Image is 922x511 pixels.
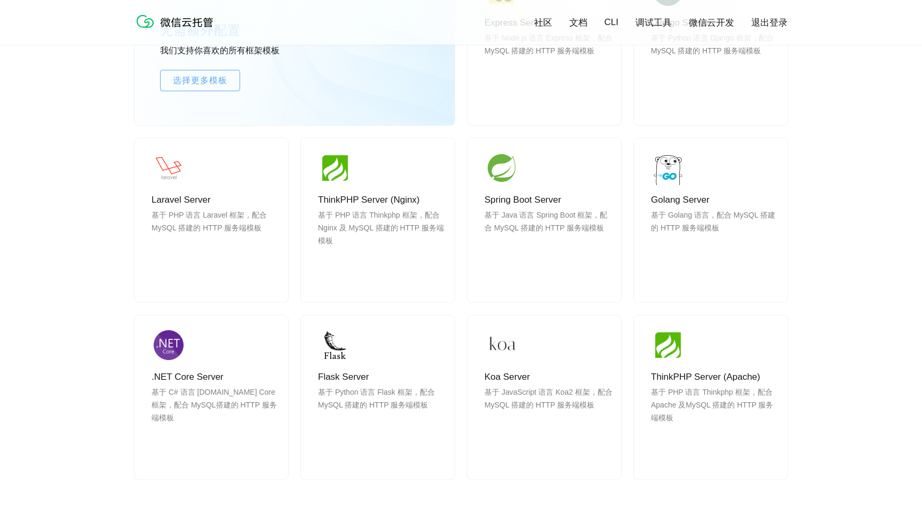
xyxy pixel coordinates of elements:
[152,386,280,437] p: 基于 C# 语言 [DOMAIN_NAME] Core 框架，配合 MySQL搭建的 HTTP 服务端模板
[134,25,220,34] a: 微信云托管
[651,371,779,384] p: ThinkPHP Server (Apache)
[152,194,280,206] p: Laravel Server
[534,17,552,29] a: 社区
[318,209,446,260] p: 基于 PHP 语言 Thinkphp 框架，配合 Nginx 及 MySQL 搭建的 HTTP 服务端模板
[318,386,446,437] p: 基于 Python 语言 Flask 框架，配合 MySQL 搭建的 HTTP 服务端模板
[484,31,613,83] p: 基于 Node.js 语言 Express 框架，配合 MySQL 搭建的 HTTP 服务端模板
[161,74,240,87] span: 选择更多模板
[651,194,779,206] p: Golang Server
[484,194,613,206] p: Spring Boot Server
[484,209,613,260] p: 基于 Java 语言 Spring Boot 框架，配合 MySQL 搭建的 HTTP 服务端模板
[651,386,779,437] p: 基于 PHP 语言 Thinkphp 框架，配合 Apache 及MySQL 搭建的 HTTP 服务端模板
[484,386,613,437] p: 基于 JavaScript 语言 Koa2 框架，配合 MySQL 搭建的 HTTP 服务端模板
[605,17,618,28] a: CLI
[751,17,788,29] a: 退出登录
[484,371,613,384] p: Koa Server
[318,371,446,384] p: Flask Server
[134,11,220,32] img: 微信云托管
[651,31,779,83] p: 基于 Python 语言 Django 框架，配合 MySQL 搭建的 HTTP 服务端模板
[651,209,779,260] p: 基于 Golang 语言，配合 MySQL 搭建的 HTTP 服务端模板
[635,17,672,29] a: 调试工具
[689,17,734,29] a: 微信云开发
[152,371,280,384] p: .NET Core Server
[318,194,446,206] p: ThinkPHP Server (Nginx)
[160,45,320,57] p: 我们支持你喜欢的所有框架模板
[152,209,280,260] p: 基于 PHP 语言 Laravel 框架，配合 MySQL 搭建的 HTTP 服务端模板
[569,17,587,29] a: 文档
